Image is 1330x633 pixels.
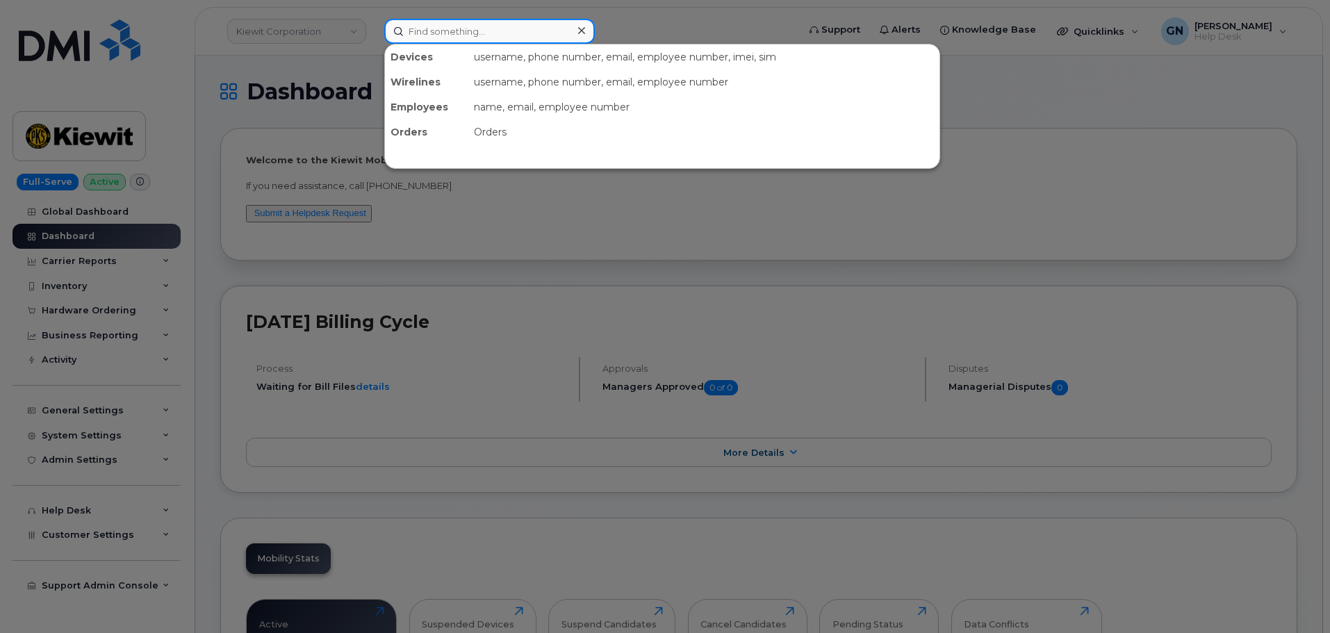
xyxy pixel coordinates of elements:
div: Orders [468,120,939,145]
div: Employees [385,94,468,120]
div: Wirelines [385,69,468,94]
div: name, email, employee number [468,94,939,120]
iframe: Messenger Launcher [1270,573,1320,623]
div: username, phone number, email, employee number, imei, sim [468,44,939,69]
div: Orders [385,120,468,145]
div: username, phone number, email, employee number [468,69,939,94]
div: Devices [385,44,468,69]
